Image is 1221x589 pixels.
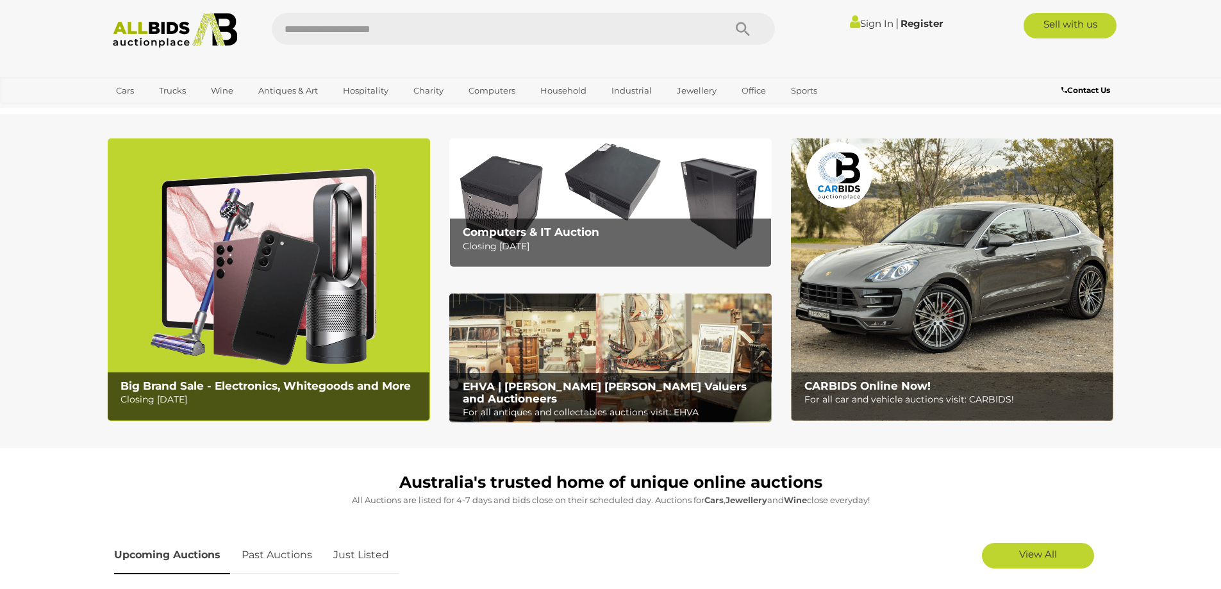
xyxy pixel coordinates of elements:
[532,80,595,101] a: Household
[1019,548,1057,560] span: View All
[463,380,747,405] b: EHVA | [PERSON_NAME] [PERSON_NAME] Valuers and Auctioneers
[232,536,322,574] a: Past Auctions
[704,495,724,505] strong: Cars
[463,404,765,420] p: For all antiques and collectables auctions visit: EHVA
[449,138,772,267] a: Computers & IT Auction Computers & IT Auction Closing [DATE]
[669,80,725,101] a: Jewellery
[982,543,1094,568] a: View All
[449,294,772,423] a: EHVA | Evans Hastings Valuers and Auctioneers EHVA | [PERSON_NAME] [PERSON_NAME] Valuers and Auct...
[804,379,931,392] b: CARBIDS Online Now!
[106,13,245,48] img: Allbids.com.au
[1061,83,1113,97] a: Contact Us
[324,536,399,574] a: Just Listed
[108,138,430,421] img: Big Brand Sale - Electronics, Whitegoods and More
[449,138,772,267] img: Computers & IT Auction
[120,392,422,408] p: Closing [DATE]
[733,80,774,101] a: Office
[460,80,524,101] a: Computers
[449,294,772,423] img: EHVA | Evans Hastings Valuers and Auctioneers
[784,495,807,505] strong: Wine
[603,80,660,101] a: Industrial
[151,80,194,101] a: Trucks
[901,17,943,29] a: Register
[114,474,1108,492] h1: Australia's trusted home of unique online auctions
[108,101,215,122] a: [GEOGRAPHIC_DATA]
[108,80,142,101] a: Cars
[711,13,775,45] button: Search
[108,138,430,421] a: Big Brand Sale - Electronics, Whitegoods and More Big Brand Sale - Electronics, Whitegoods and Mo...
[850,17,893,29] a: Sign In
[791,138,1113,421] a: CARBIDS Online Now! CARBIDS Online Now! For all car and vehicle auctions visit: CARBIDS!
[203,80,242,101] a: Wine
[114,536,230,574] a: Upcoming Auctions
[726,495,767,505] strong: Jewellery
[1061,85,1110,95] b: Contact Us
[463,238,765,254] p: Closing [DATE]
[463,226,599,238] b: Computers & IT Auction
[783,80,826,101] a: Sports
[120,379,411,392] b: Big Brand Sale - Electronics, Whitegoods and More
[250,80,326,101] a: Antiques & Art
[1024,13,1117,38] a: Sell with us
[335,80,397,101] a: Hospitality
[114,493,1108,508] p: All Auctions are listed for 4-7 days and bids close on their scheduled day. Auctions for , and cl...
[405,80,452,101] a: Charity
[804,392,1106,408] p: For all car and vehicle auctions visit: CARBIDS!
[895,16,899,30] span: |
[791,138,1113,421] img: CARBIDS Online Now!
